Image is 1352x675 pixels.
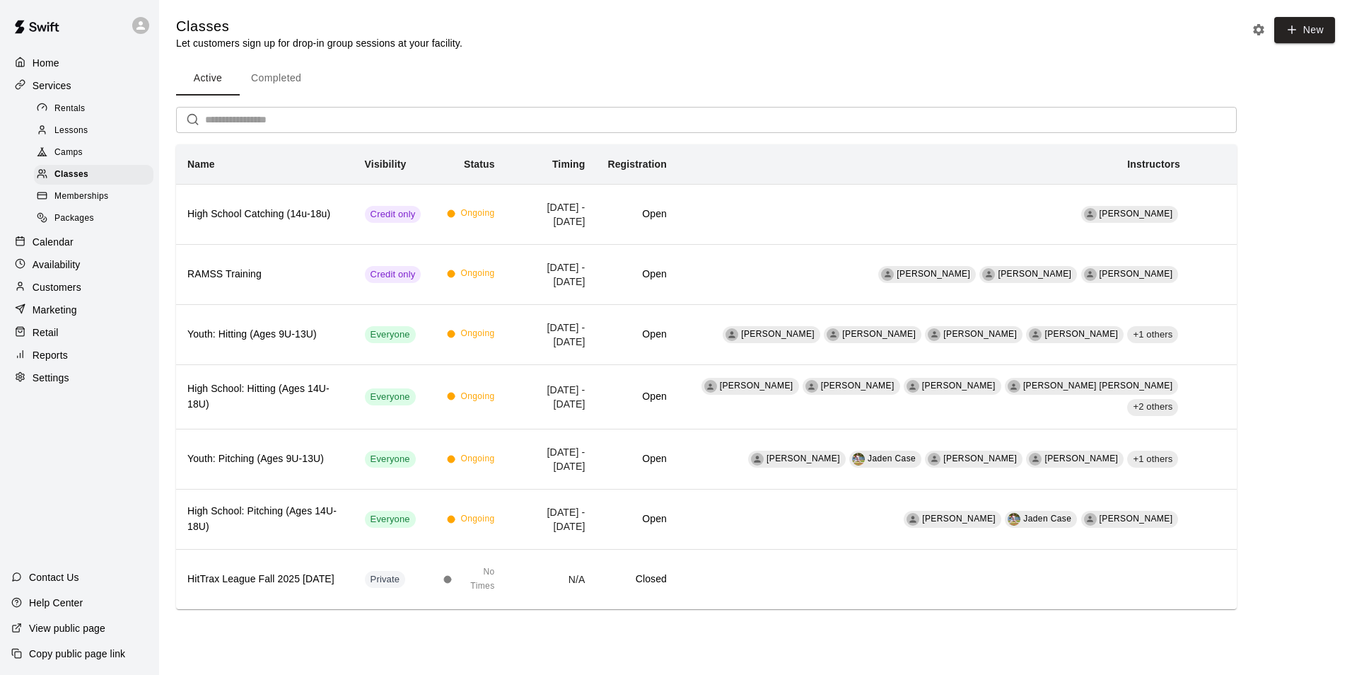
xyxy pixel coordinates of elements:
a: Rentals [34,98,159,120]
div: Settings [11,367,148,388]
h6: Youth: Hitting (Ages 9U-13U) [187,327,342,342]
span: Ongoing [460,452,494,466]
td: [DATE] - [DATE] [506,184,597,244]
span: [PERSON_NAME] [1044,454,1118,463]
span: Credit only [365,208,421,221]
span: Everyone [365,453,416,466]
span: Private [365,573,406,587]
button: Classes settings [1248,19,1269,40]
div: Retail [11,322,148,343]
h6: HitTrax League Fall 2025 [DATE] [187,572,342,587]
div: Maddox Foss [1008,380,1020,393]
span: No Times [457,565,494,594]
p: Copy public page link [29,647,125,661]
div: Jack Becker [982,268,995,281]
span: [PERSON_NAME] [842,329,916,339]
span: Classes [54,168,88,182]
span: [PERSON_NAME] [943,454,1017,463]
p: Services [33,79,71,93]
p: View public page [29,621,105,635]
span: [PERSON_NAME] [897,269,970,279]
div: Tyler Anderson [907,380,919,393]
h6: Youth: Pitching (Ages 9U-13U) [187,451,342,467]
div: Camps [34,143,153,163]
span: Packages [54,212,94,226]
div: Home [11,52,148,74]
span: Jaden Case [1023,514,1071,524]
div: Services [11,75,148,96]
p: Calendar [33,235,74,249]
b: Visibility [365,158,407,170]
h6: Open [607,207,666,222]
div: Jack Nemetz [1084,208,1097,221]
button: New [1274,17,1335,43]
span: [PERSON_NAME] [943,329,1017,339]
div: Jack Becker [805,380,818,393]
h6: High School: Hitting (Ages 14U-18U) [187,381,342,412]
a: Customers [11,277,148,298]
td: [DATE] - [DATE] [506,244,597,304]
h6: Open [607,512,666,527]
a: Availability [11,254,148,275]
span: [PERSON_NAME] [767,454,840,463]
h6: Open [607,389,666,405]
button: Active [176,62,240,96]
span: [PERSON_NAME] [1100,514,1173,524]
a: Classes [34,164,159,186]
span: +1 others [1127,453,1178,466]
span: [PERSON_NAME] [1100,269,1173,279]
td: N/A [506,550,597,610]
p: Contact Us [29,570,79,584]
span: Ongoing [460,207,494,221]
a: Lessons [34,120,159,142]
td: [DATE] - [DATE] [506,490,597,550]
div: Marketing [11,299,148,321]
div: Matt Pietsch [704,380,717,393]
img: Jaden Case [1008,513,1020,526]
p: Availability [33,258,81,272]
span: [PERSON_NAME] [922,381,996,391]
div: Brodie Paulson [1029,328,1042,341]
img: Jaden Case [852,453,865,466]
div: Memberships [34,187,153,207]
span: [PERSON_NAME] [922,514,996,524]
h6: Closed [607,572,666,587]
button: Completed [240,62,313,96]
span: [PERSON_NAME] [1100,209,1173,219]
h6: High School: Pitching (Ages 14U-18U) [187,504,342,535]
td: [DATE] - [DATE] [506,364,597,429]
span: +2 others [1127,400,1178,414]
div: Cade Marsolek [751,453,764,466]
div: Matt Pietsch [725,328,738,341]
div: Matt Pietsch [928,453,940,466]
b: Registration [607,158,666,170]
div: Classes [34,165,153,185]
span: [PERSON_NAME] [1044,329,1118,339]
h6: RAMSS Training [187,267,342,282]
div: Tyler Anderson [827,328,839,341]
span: Ongoing [460,390,494,404]
span: Everyone [365,391,416,404]
a: Memberships [34,186,159,208]
h6: High School Catching (14u-18u) [187,207,342,222]
b: Timing [552,158,585,170]
p: Reports [33,348,68,362]
p: Let customers sign up for drop-in group sessions at your facility. [176,36,462,50]
div: This service is hidden, and can only be accessed via a direct link [365,571,406,588]
div: Lessons [34,121,153,141]
p: Home [33,56,59,70]
span: [PERSON_NAME] [821,381,894,391]
div: Calendar [11,231,148,253]
p: Retail [33,325,59,340]
span: Camps [54,146,83,160]
span: Lessons [54,124,88,138]
div: Rentals [34,99,153,119]
div: Riley Thuringer [928,328,940,341]
div: Packages [34,209,153,229]
span: [PERSON_NAME] [741,329,815,339]
div: Riley Thuringer [1029,453,1042,466]
span: Ongoing [460,512,494,526]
